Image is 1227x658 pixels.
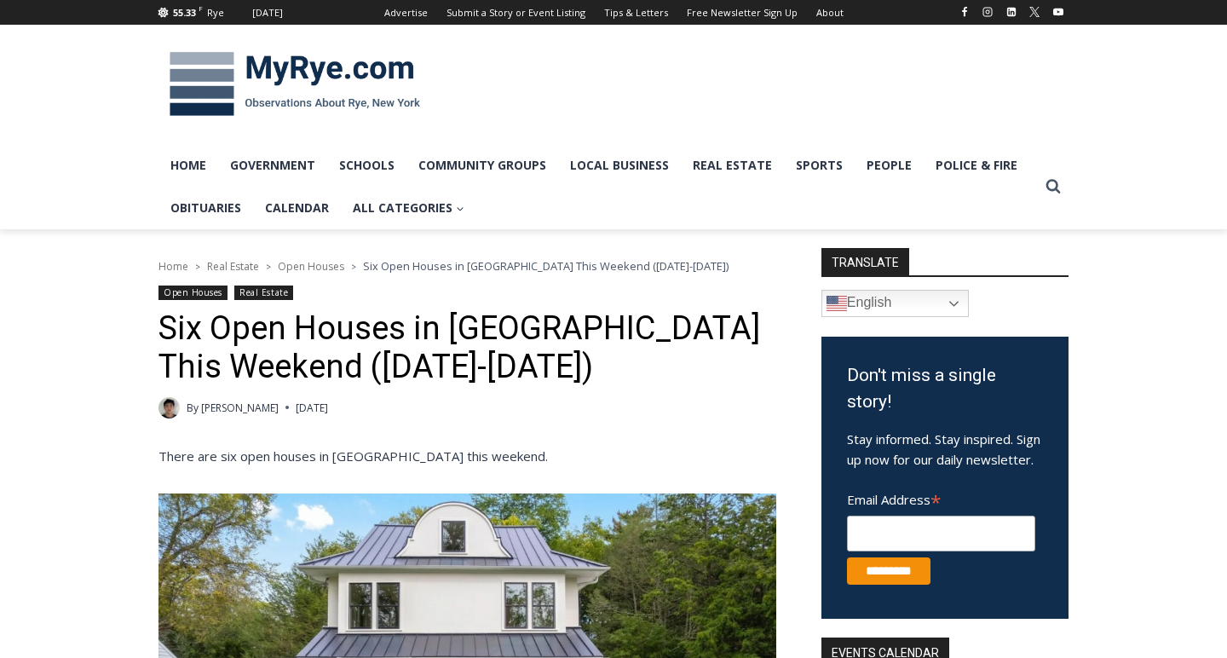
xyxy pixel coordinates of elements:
a: YouTube [1048,2,1069,22]
a: Open Houses [158,286,228,300]
a: Linkedin [1001,2,1022,22]
a: Real Estate [681,144,784,187]
span: All Categories [353,199,464,217]
p: There are six open houses in [GEOGRAPHIC_DATA] this weekend. [158,446,776,466]
span: By [187,400,199,416]
a: People [855,144,924,187]
a: Real Estate [207,259,259,274]
span: Six Open Houses in [GEOGRAPHIC_DATA] This Weekend ([DATE]-[DATE]) [363,258,729,274]
a: Real Estate [234,286,293,300]
img: en [827,293,847,314]
a: Author image [158,397,180,418]
span: > [266,261,271,273]
a: [PERSON_NAME] [201,401,279,415]
a: Home [158,259,188,274]
a: All Categories [341,187,476,229]
span: > [351,261,356,273]
a: English [821,290,969,317]
p: Stay informed. Stay inspired. Sign up now for our daily newsletter. [847,429,1043,470]
img: MyRye.com [158,40,431,129]
h3: Don't miss a single story! [847,362,1043,416]
strong: TRANSLATE [821,248,909,275]
nav: Primary Navigation [158,144,1038,230]
h1: Six Open Houses in [GEOGRAPHIC_DATA] This Weekend ([DATE]-[DATE]) [158,309,776,387]
button: View Search Form [1038,171,1069,202]
span: 55.33 [173,6,196,19]
a: Government [218,144,327,187]
a: Schools [327,144,406,187]
a: Home [158,144,218,187]
a: Sports [784,144,855,187]
a: Open Houses [278,259,344,274]
span: F [199,3,203,13]
a: Facebook [954,2,975,22]
div: [DATE] [252,5,283,20]
a: X [1024,2,1045,22]
span: > [195,261,200,273]
time: [DATE] [296,400,328,416]
a: Instagram [977,2,998,22]
a: Police & Fire [924,144,1029,187]
a: Calendar [253,187,341,229]
a: Community Groups [406,144,558,187]
a: Local Business [558,144,681,187]
img: Patel, Devan - bio cropped 200x200 [158,397,180,418]
nav: Breadcrumbs [158,257,776,274]
label: Email Address [847,482,1035,513]
div: Rye [207,5,224,20]
a: Obituaries [158,187,253,229]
